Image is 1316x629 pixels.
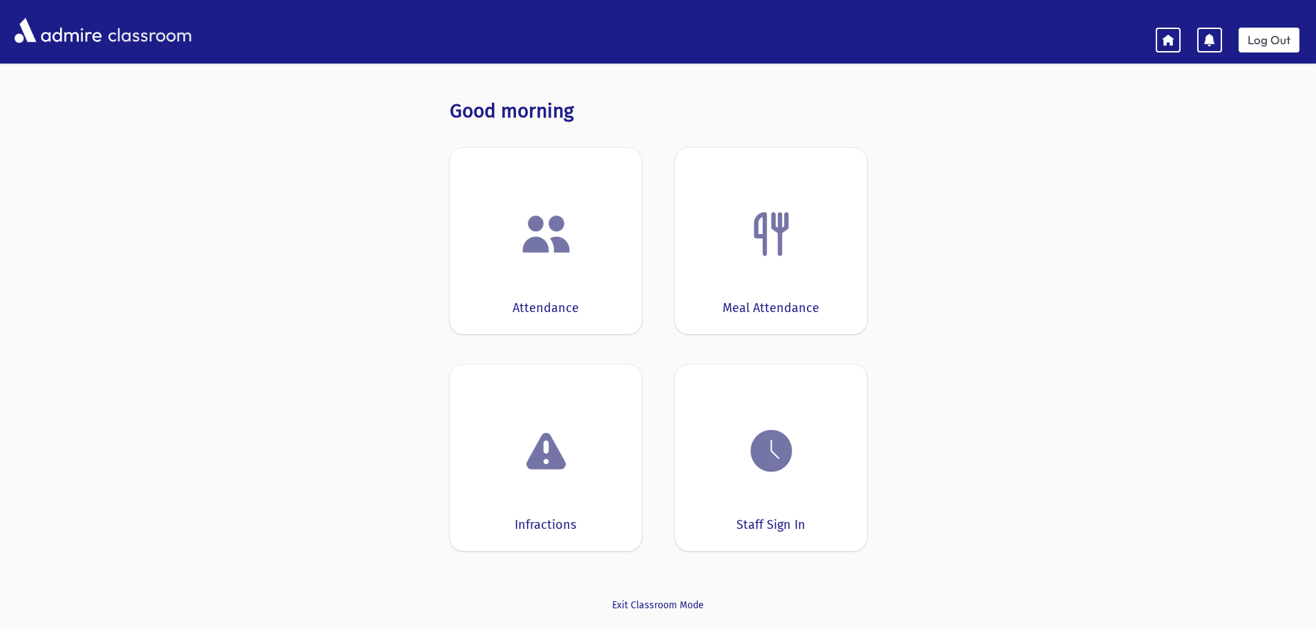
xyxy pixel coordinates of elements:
img: users.png [520,208,573,260]
div: Meal Attendance [723,299,819,318]
h3: Good morning [450,99,867,123]
a: Log Out [1239,28,1299,52]
img: AdmirePro [11,14,105,46]
div: Infractions [515,516,576,534]
div: Staff Sign In [736,516,805,534]
span: classroom [105,12,192,49]
img: Fork.png [745,208,798,260]
a: Exit Classroom Mode [450,598,867,612]
div: Attendance [513,299,579,318]
img: exclamation.png [520,427,573,480]
img: clock.png [745,425,798,477]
